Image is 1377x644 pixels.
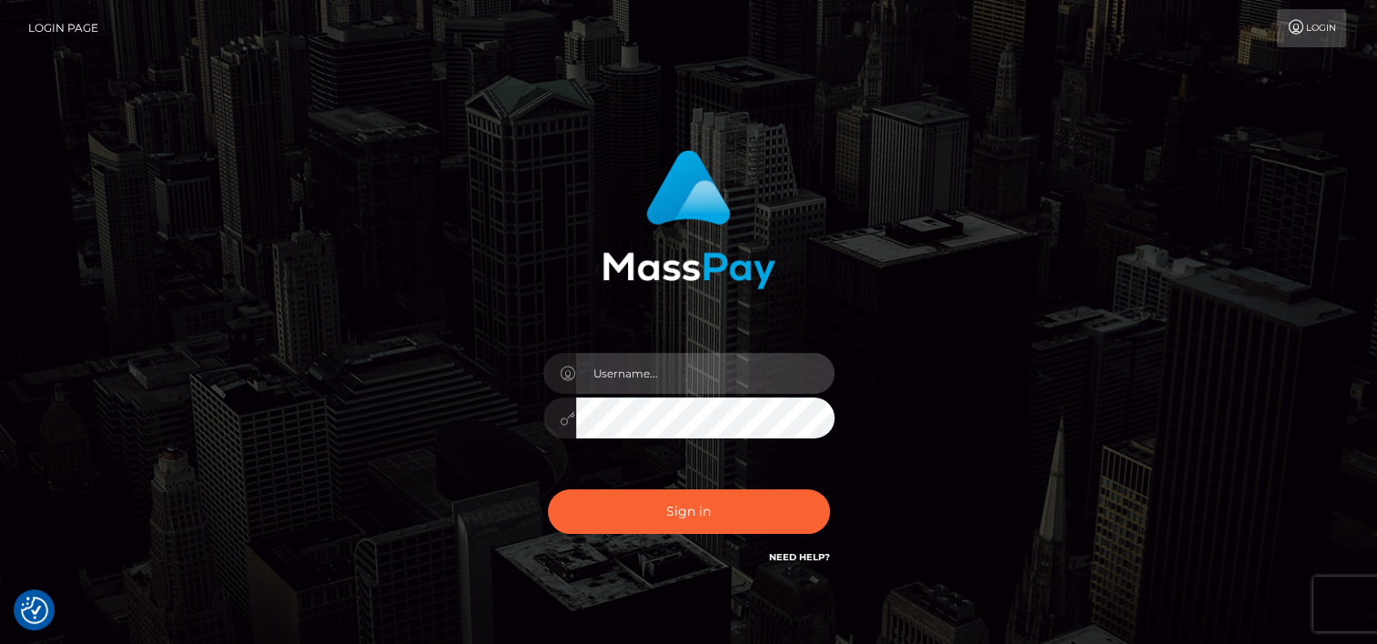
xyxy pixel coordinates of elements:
img: MassPay Login [602,150,775,289]
button: Sign in [548,489,830,534]
a: Login Page [28,9,98,47]
button: Consent Preferences [21,597,48,624]
a: Login [1277,9,1346,47]
img: Revisit consent button [21,597,48,624]
a: Need Help? [769,551,830,563]
input: Username... [576,353,835,394]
